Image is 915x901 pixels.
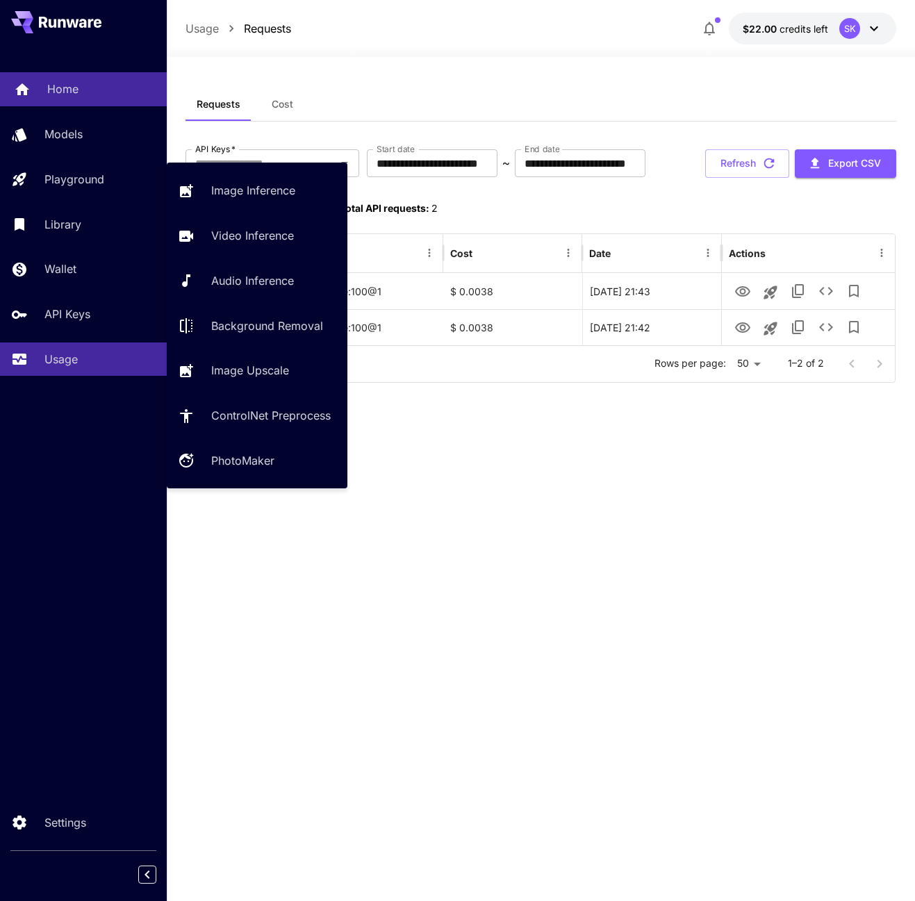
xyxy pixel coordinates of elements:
[186,20,291,37] nav: breadcrumb
[304,273,443,309] div: runware:100@1
[559,243,578,263] button: Menu
[743,22,828,36] div: $21.9962
[167,308,347,342] a: Background Removal
[784,313,812,341] button: Copy TaskUUID
[304,309,443,345] div: runware:100@1
[167,444,347,478] a: PhotoMaker
[795,149,896,178] button: Export CSV
[840,277,868,305] button: Add to library
[788,356,824,370] p: 1–2 of 2
[244,20,291,37] p: Requests
[167,219,347,253] a: Video Inference
[377,143,415,155] label: Start date
[582,309,721,345] div: 22 Sep, 2025 21:42
[197,98,240,110] span: Requests
[698,243,718,263] button: Menu
[167,174,347,208] a: Image Inference
[784,277,812,305] button: Copy TaskUUID
[450,247,472,259] div: Cost
[743,23,780,35] span: $22.00
[335,154,354,173] button: Open
[839,18,860,39] div: SK
[44,171,104,188] p: Playground
[44,306,90,322] p: API Keys
[474,243,493,263] button: Sort
[757,279,784,306] button: Launch in playground
[582,273,721,309] div: 22 Sep, 2025 21:43
[138,866,156,884] button: Collapse sidebar
[443,309,582,345] div: $ 0.0038
[729,247,766,259] div: Actions
[44,351,78,367] p: Usage
[420,243,439,263] button: Menu
[705,149,789,178] button: Refresh
[186,20,219,37] p: Usage
[757,315,784,342] button: Launch in playground
[44,261,76,277] p: Wallet
[812,277,840,305] button: See details
[272,98,293,110] span: Cost
[732,354,766,374] div: 50
[612,243,632,263] button: Sort
[872,243,891,263] button: Menu
[44,216,81,233] p: Library
[167,354,347,388] a: Image Upscale
[502,155,510,172] p: ~
[340,202,429,214] span: Total API requests:
[589,247,611,259] div: Date
[812,313,840,341] button: See details
[780,23,828,35] span: credits left
[840,313,868,341] button: Add to library
[211,272,294,289] p: Audio Inference
[211,227,294,244] p: Video Inference
[654,356,726,370] p: Rows per page:
[47,81,79,97] p: Home
[211,452,274,469] p: PhotoMaker
[729,13,896,44] button: $21.9962
[443,273,582,309] div: $ 0.0038
[343,243,362,263] button: Sort
[195,143,236,155] label: API Keys
[44,814,86,831] p: Settings
[211,182,295,199] p: Image Inference
[167,399,347,433] a: ControlNet Preprocess
[211,362,289,379] p: Image Upscale
[167,264,347,298] a: Audio Inference
[211,407,331,424] p: ControlNet Preprocess
[149,862,167,887] div: Collapse sidebar
[729,313,757,341] button: View
[431,202,438,214] span: 2
[211,317,323,334] p: Background Removal
[44,126,83,142] p: Models
[729,276,757,305] button: View
[525,143,559,155] label: End date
